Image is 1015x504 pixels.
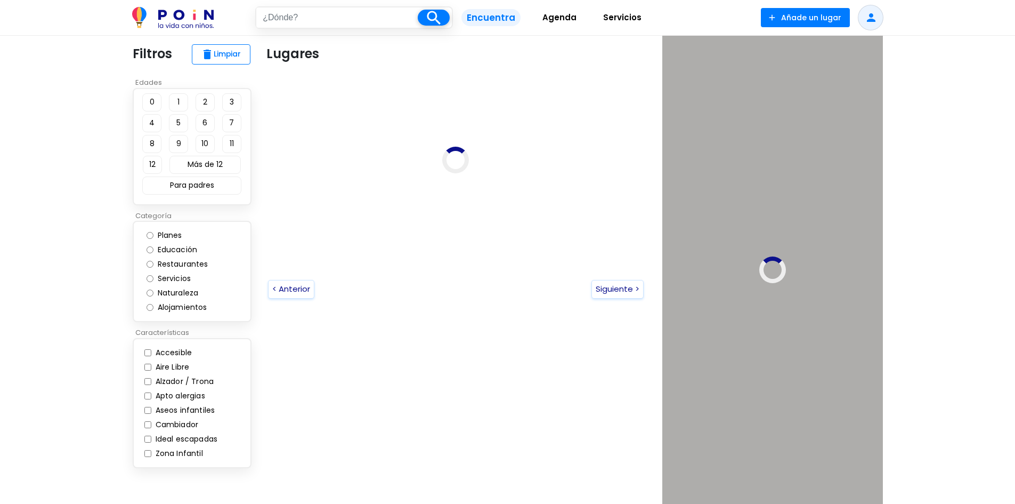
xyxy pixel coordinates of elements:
[591,280,644,299] button: Siguiente >
[133,327,258,338] p: Características
[153,419,199,430] label: Cambiador
[133,211,258,221] p: Categoría
[196,114,215,132] button: 6
[598,9,646,26] span: Servicios
[538,9,581,26] span: Agenda
[256,7,418,28] input: ¿Dónde?
[143,156,162,174] button: 12
[142,93,161,111] button: 0
[196,135,215,153] button: 10
[169,135,188,153] button: 9
[529,5,590,31] a: Agenda
[169,93,188,111] button: 1
[201,48,214,61] span: delete
[133,44,172,63] p: Filtros
[153,448,203,459] label: Zona Infantil
[153,405,215,416] label: Aseos infantiles
[155,259,219,270] label: Restaurantes
[155,302,218,313] label: Alojamientos
[169,156,241,174] button: Más de 12
[153,362,190,373] label: Aire Libre
[133,77,258,88] p: Edades
[153,434,218,445] label: Ideal escapadas
[192,44,250,65] button: deleteLimpiar
[222,93,241,111] button: 3
[153,390,205,402] label: Apto alergias
[222,135,241,153] button: 11
[155,273,202,284] label: Servicios
[132,7,214,28] img: POiN
[761,8,850,27] button: Añade un lugar
[142,135,161,153] button: 8
[222,114,241,132] button: 7
[155,287,209,299] label: Naturaleza
[142,114,161,132] button: 4
[196,93,215,111] button: 2
[153,376,214,387] label: Alzador / Trona
[155,230,193,241] label: Planes
[266,44,319,63] p: Lugares
[453,5,529,31] a: Encuentra
[590,5,655,31] a: Servicios
[268,280,314,299] button: < Anterior
[461,9,521,27] span: Encuentra
[142,177,241,195] button: Para padres
[169,114,188,132] button: 5
[153,347,192,358] label: Accesible
[155,244,208,255] label: Educación
[424,9,443,27] i: search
